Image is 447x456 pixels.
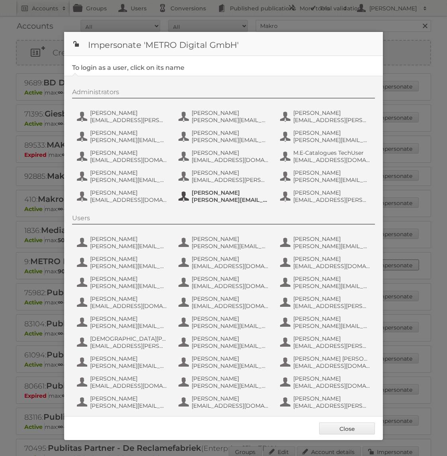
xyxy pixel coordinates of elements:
span: [PERSON_NAME] [90,375,167,382]
span: [EMAIL_ADDRESS][DOMAIN_NAME] [192,302,269,310]
span: [EMAIL_ADDRESS][DOMAIN_NAME] [293,156,371,164]
span: [PERSON_NAME][EMAIL_ADDRESS][PERSON_NAME][DOMAIN_NAME] [90,282,167,290]
span: [PERSON_NAME][EMAIL_ADDRESS][DOMAIN_NAME] [293,136,371,144]
button: [PERSON_NAME] [PERSON_NAME][EMAIL_ADDRESS][PERSON_NAME][DOMAIN_NAME] [178,374,271,390]
span: [PERSON_NAME] [192,169,269,176]
span: [PERSON_NAME] [192,415,269,422]
span: [PERSON_NAME] [293,275,371,282]
span: [EMAIL_ADDRESS][PERSON_NAME][DOMAIN_NAME] [192,176,269,184]
button: [PERSON_NAME] [EMAIL_ADDRESS][PERSON_NAME][DOMAIN_NAME] [279,334,373,350]
span: [EMAIL_ADDRESS][PERSON_NAME][DOMAIN_NAME] [293,302,371,310]
span: [PERSON_NAME] [293,129,371,136]
span: [EMAIL_ADDRESS][PERSON_NAME][DOMAIN_NAME] [293,196,371,203]
span: [EMAIL_ADDRESS][PERSON_NAME][DOMAIN_NAME] [90,116,167,124]
button: [PERSON_NAME] [PERSON_NAME][EMAIL_ADDRESS][DOMAIN_NAME] [76,354,170,370]
span: [PERSON_NAME] [192,149,269,156]
span: [EMAIL_ADDRESS][DOMAIN_NAME] [90,196,167,203]
span: [PERSON_NAME] [90,149,167,156]
span: [PERSON_NAME] [293,189,371,196]
span: M.E-Catalogues TechUser [293,149,371,156]
button: [PERSON_NAME] [EMAIL_ADDRESS][DOMAIN_NAME] [76,188,170,204]
span: [PERSON_NAME] [90,355,167,362]
span: [PERSON_NAME][EMAIL_ADDRESS][PERSON_NAME][DOMAIN_NAME] [293,243,371,250]
button: [PERSON_NAME] [PERSON_NAME][EMAIL_ADDRESS][PERSON_NAME][DOMAIN_NAME] [279,314,373,330]
button: [PERSON_NAME] [PERSON_NAME][EMAIL_ADDRESS][PERSON_NAME][DOMAIN_NAME] [178,334,271,350]
button: [PERSON_NAME] [EMAIL_ADDRESS][PERSON_NAME][DOMAIN_NAME] [279,394,373,410]
span: [PERSON_NAME] [293,295,371,302]
span: [EMAIL_ADDRESS][DOMAIN_NAME] [192,282,269,290]
span: [PERSON_NAME][EMAIL_ADDRESS][PERSON_NAME][DOMAIN_NAME] [90,402,167,409]
span: [PERSON_NAME][EMAIL_ADDRESS][PERSON_NAME][DOMAIN_NAME] [192,382,269,389]
span: [PERSON_NAME][EMAIL_ADDRESS][PERSON_NAME][DOMAIN_NAME] [192,243,269,250]
button: [PERSON_NAME] [EMAIL_ADDRESS][DOMAIN_NAME] [279,374,373,390]
button: [PERSON_NAME] [PERSON_NAME][EMAIL_ADDRESS][DOMAIN_NAME] [279,168,373,184]
button: [PERSON_NAME] [PERSON_NAME] [PERSON_NAME] [EMAIL_ADDRESS][DOMAIN_NAME] [279,354,373,370]
span: [PERSON_NAME] [90,189,167,196]
span: [PERSON_NAME] [293,315,371,322]
span: [PERSON_NAME] [293,335,371,342]
button: [PERSON_NAME] [EMAIL_ADDRESS][PERSON_NAME][DOMAIN_NAME] [76,109,170,124]
span: [EMAIL_ADDRESS][DOMAIN_NAME] [90,382,167,389]
span: [PERSON_NAME] [PERSON_NAME] [PERSON_NAME] [293,355,371,362]
span: [PERSON_NAME] [192,235,269,243]
span: [PERSON_NAME][EMAIL_ADDRESS][PERSON_NAME][DOMAIN_NAME] [192,362,269,369]
span: [PERSON_NAME] [192,189,269,196]
span: [EMAIL_ADDRESS][PERSON_NAME][DOMAIN_NAME] [293,402,371,409]
button: [PERSON_NAME] [PERSON_NAME][EMAIL_ADDRESS][PERSON_NAME][DOMAIN_NAME] [178,354,271,370]
span: [EMAIL_ADDRESS][DOMAIN_NAME] [90,156,167,164]
button: M.E-Catalogues TechUser [EMAIL_ADDRESS][DOMAIN_NAME] [279,148,373,164]
button: [PERSON_NAME] [PERSON_NAME][EMAIL_ADDRESS][PERSON_NAME][DOMAIN_NAME] [178,109,271,124]
span: [PERSON_NAME] [90,109,167,116]
button: [PERSON_NAME] [PERSON_NAME][EMAIL_ADDRESS][PERSON_NAME][DOMAIN_NAME] [178,128,271,144]
button: [DEMOGRAPHIC_DATA][PERSON_NAME] [EMAIL_ADDRESS][PERSON_NAME][DOMAIN_NAME] [76,334,170,350]
button: [PERSON_NAME] [EMAIL_ADDRESS][DOMAIN_NAME] [76,148,170,164]
button: [PERSON_NAME] [PERSON_NAME][EMAIL_ADDRESS][PERSON_NAME][DOMAIN_NAME] [76,255,170,270]
button: [PERSON_NAME] [PERSON_NAME][EMAIL_ADDRESS][PERSON_NAME][DOMAIN_NAME] [76,314,170,330]
div: Users [72,214,375,225]
button: [PERSON_NAME] [PERSON_NAME][EMAIL_ADDRESS][PERSON_NAME][DOMAIN_NAME] [279,235,373,251]
span: [PERSON_NAME] [192,355,269,362]
span: [PERSON_NAME][EMAIL_ADDRESS][PERSON_NAME][DOMAIN_NAME] [192,342,269,349]
span: [PERSON_NAME] [192,109,269,116]
span: [PERSON_NAME][EMAIL_ADDRESS][PERSON_NAME][DOMAIN_NAME] [90,176,167,184]
button: [PERSON_NAME] [PERSON_NAME][EMAIL_ADDRESS][PERSON_NAME][DOMAIN_NAME] [178,314,271,330]
span: [PERSON_NAME] [90,415,167,422]
span: [PERSON_NAME] [293,109,371,116]
button: [PERSON_NAME] [EMAIL_ADDRESS][DOMAIN_NAME] [76,294,170,310]
span: [EMAIL_ADDRESS][DOMAIN_NAME] [293,263,371,270]
button: [PERSON_NAME] [PERSON_NAME][EMAIL_ADDRESS][PERSON_NAME][DOMAIN_NAME] [76,394,170,410]
span: [PERSON_NAME] [192,295,269,302]
span: [PERSON_NAME] [293,375,371,382]
span: [PERSON_NAME][EMAIL_ADDRESS][PERSON_NAME][DOMAIN_NAME] [192,136,269,144]
span: [DEMOGRAPHIC_DATA][PERSON_NAME] [90,335,167,342]
a: Close [319,422,375,434]
span: [PERSON_NAME] [90,235,167,243]
span: [EMAIL_ADDRESS][DOMAIN_NAME] [90,302,167,310]
span: [PERSON_NAME] [90,295,167,302]
button: [PERSON_NAME] [EMAIL_ADDRESS][PERSON_NAME][DOMAIN_NAME] [279,188,373,204]
span: [PERSON_NAME][EMAIL_ADDRESS][PERSON_NAME][DOMAIN_NAME] [192,322,269,330]
span: [PERSON_NAME] [192,315,269,322]
button: [PERSON_NAME] [EMAIL_ADDRESS][DOMAIN_NAME] [178,274,271,290]
button: [PERSON_NAME] [PERSON_NAME][EMAIL_ADDRESS][PERSON_NAME][DOMAIN_NAME] [76,128,170,144]
span: [EMAIL_ADDRESS][PERSON_NAME][DOMAIN_NAME] [293,342,371,349]
button: [PERSON_NAME] [PERSON_NAME][EMAIL_ADDRESS][PERSON_NAME][DOMAIN_NAME] [178,235,271,251]
span: [PERSON_NAME] [192,335,269,342]
span: [PERSON_NAME] [192,255,269,263]
button: [PERSON_NAME] [PERSON_NAME][EMAIL_ADDRESS][PERSON_NAME][PERSON_NAME][DOMAIN_NAME] [76,235,170,251]
span: [PERSON_NAME] [90,129,167,136]
button: [PERSON_NAME] [PERSON_NAME][EMAIL_ADDRESS][PERSON_NAME][DOMAIN_NAME] [76,168,170,184]
span: [PERSON_NAME] [192,375,269,382]
button: [PERSON_NAME] [PERSON_NAME][EMAIL_ADDRESS][PERSON_NAME][DOMAIN_NAME] [279,274,373,290]
button: [PERSON_NAME] [EMAIL_ADDRESS][DOMAIN_NAME] [178,148,271,164]
span: [EMAIL_ADDRESS][DOMAIN_NAME] [293,362,371,369]
span: [PERSON_NAME] [293,415,371,422]
button: [PERSON_NAME] [EMAIL_ADDRESS][DOMAIN_NAME] [178,294,271,310]
span: [EMAIL_ADDRESS][DOMAIN_NAME] [192,402,269,409]
span: [PERSON_NAME][EMAIL_ADDRESS][PERSON_NAME][DOMAIN_NAME] [90,263,167,270]
h1: Impersonate 'METRO Digital GmbH' [64,32,383,56]
span: [EMAIL_ADDRESS][PERSON_NAME][DOMAIN_NAME] [293,116,371,124]
span: [PERSON_NAME] [293,235,371,243]
span: [PERSON_NAME][EMAIL_ADDRESS][PERSON_NAME][DOMAIN_NAME] [293,282,371,290]
span: [PERSON_NAME] [90,169,167,176]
